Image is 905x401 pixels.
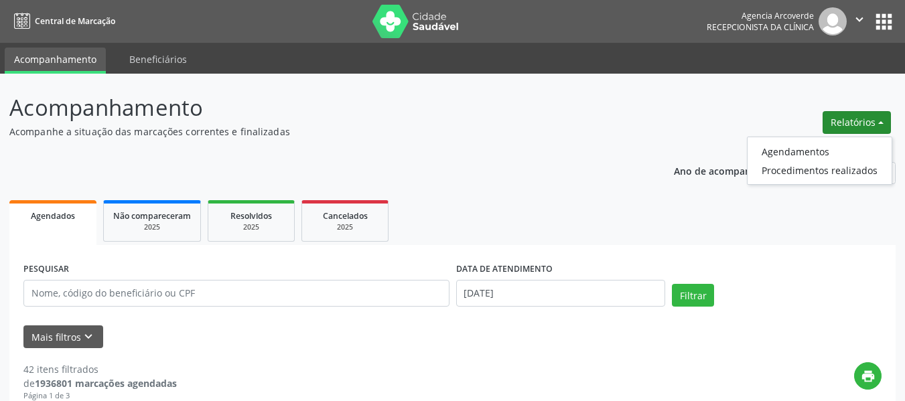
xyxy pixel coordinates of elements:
[120,48,196,71] a: Beneficiários
[23,376,177,390] div: de
[9,125,630,139] p: Acompanhe a situação das marcações correntes e finalizadas
[218,222,285,232] div: 2025
[230,210,272,222] span: Resolvidos
[23,280,449,307] input: Nome, código do beneficiário ou CPF
[852,12,867,27] i: 
[81,329,96,344] i: keyboard_arrow_down
[323,210,368,222] span: Cancelados
[747,137,892,185] ul: Relatórios
[674,162,792,179] p: Ano de acompanhamento
[35,377,177,390] strong: 1936801 marcações agendadas
[854,362,882,390] button: print
[672,284,714,307] button: Filtrar
[31,210,75,222] span: Agendados
[9,91,630,125] p: Acompanhamento
[23,362,177,376] div: 42 itens filtrados
[707,21,814,33] span: Recepcionista da clínica
[5,48,106,74] a: Acompanhamento
[861,369,876,384] i: print
[456,259,553,280] label: DATA DE ATENDIMENTO
[748,142,892,161] a: Agendamentos
[113,210,191,222] span: Não compareceram
[872,10,896,33] button: apps
[748,161,892,179] a: Procedimentos realizados
[311,222,378,232] div: 2025
[9,10,115,32] a: Central de Marcação
[707,10,814,21] div: Agencia Arcoverde
[23,259,69,280] label: PESQUISAR
[823,111,891,134] button: Relatórios
[819,7,847,35] img: img
[847,7,872,35] button: 
[23,325,103,349] button: Mais filtroskeyboard_arrow_down
[35,15,115,27] span: Central de Marcação
[113,222,191,232] div: 2025
[456,280,666,307] input: Selecione um intervalo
